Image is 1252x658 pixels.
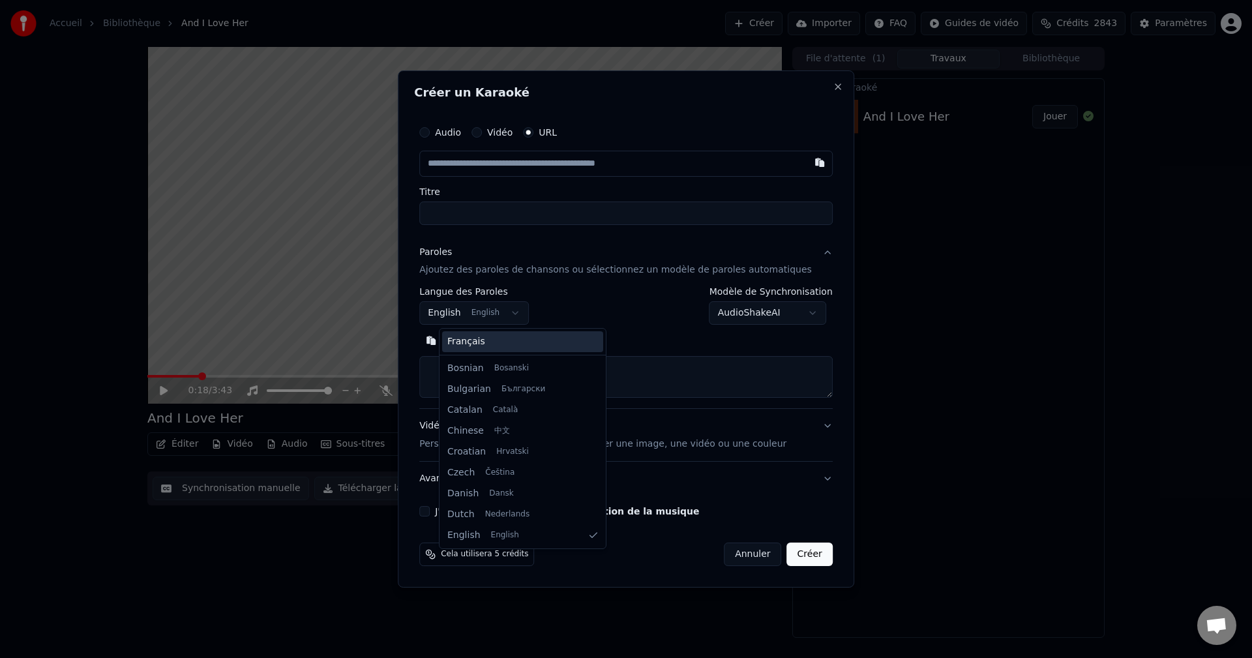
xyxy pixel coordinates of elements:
span: Bulgarian [447,383,491,396]
span: Catalan [447,404,483,417]
span: Català [493,405,518,415]
span: Hrvatski [496,447,529,457]
span: English [447,529,481,542]
span: Nederlands [485,509,529,520]
span: Croatian [447,445,486,458]
span: Български [501,384,545,395]
span: English [491,530,519,541]
span: Čeština [485,468,514,478]
span: Czech [447,466,475,479]
span: Chinese [447,425,484,438]
span: Bosnian [447,362,484,375]
span: Dutch [447,508,475,521]
span: Français [447,335,485,348]
span: Danish [447,487,479,500]
span: Bosanski [494,363,529,374]
span: Dansk [489,488,513,499]
span: 中文 [494,426,510,436]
